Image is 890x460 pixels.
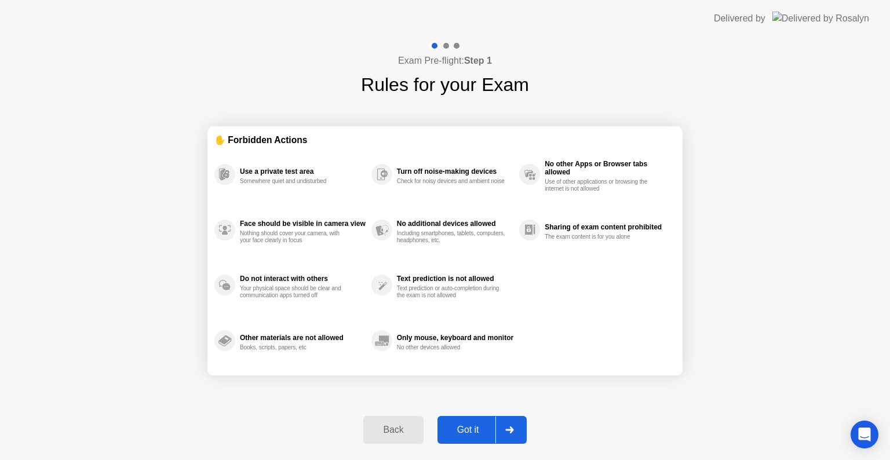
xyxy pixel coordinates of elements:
[545,223,670,231] div: Sharing of exam content prohibited
[437,416,527,444] button: Got it
[545,178,654,192] div: Use of other applications or browsing the internet is not allowed
[240,285,349,299] div: Your physical space should be clear and communication apps turned off
[545,233,654,240] div: The exam content is for you alone
[714,12,765,25] div: Delivered by
[545,160,670,176] div: No other Apps or Browser tabs allowed
[397,285,506,299] div: Text prediction or auto-completion during the exam is not allowed
[363,416,423,444] button: Back
[367,425,420,435] div: Back
[240,167,366,176] div: Use a private test area
[214,133,676,147] div: ✋ Forbidden Actions
[240,344,349,351] div: Books, scripts, papers, etc
[240,334,366,342] div: Other materials are not allowed
[397,178,506,185] div: Check for noisy devices and ambient noise
[240,230,349,244] div: Nothing should cover your camera, with your face clearly in focus
[397,334,513,342] div: Only mouse, keyboard and monitor
[441,425,495,435] div: Got it
[397,220,513,228] div: No additional devices allowed
[397,167,513,176] div: Turn off noise-making devices
[240,275,366,283] div: Do not interact with others
[397,275,513,283] div: Text prediction is not allowed
[397,344,506,351] div: No other devices allowed
[240,178,349,185] div: Somewhere quiet and undisturbed
[851,421,878,448] div: Open Intercom Messenger
[398,54,492,68] h4: Exam Pre-flight:
[361,71,529,98] h1: Rules for your Exam
[464,56,492,65] b: Step 1
[240,220,366,228] div: Face should be visible in camera view
[772,12,869,25] img: Delivered by Rosalyn
[397,230,506,244] div: Including smartphones, tablets, computers, headphones, etc.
